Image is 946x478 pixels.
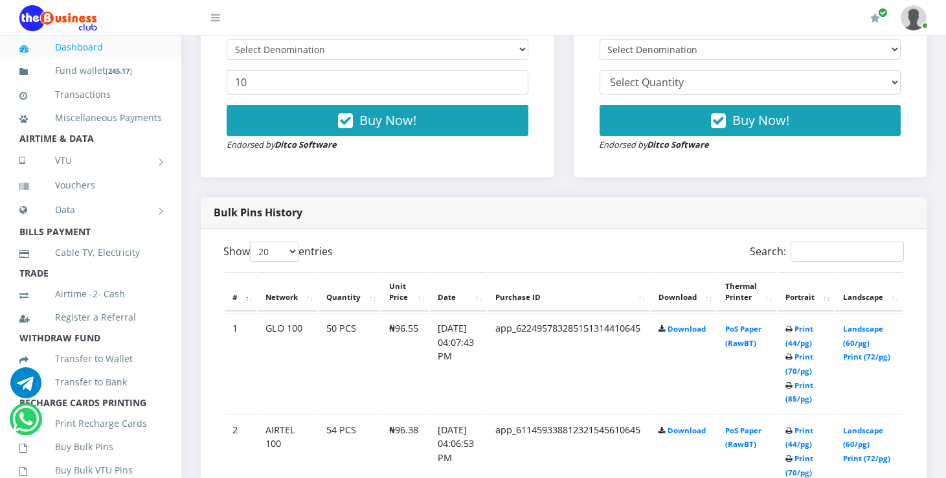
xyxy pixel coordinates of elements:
[785,426,813,450] a: Print (44/pg)
[778,272,834,312] th: Portrait: activate to sort column ascending
[250,242,298,262] select: Showentries
[488,272,649,312] th: Purchase ID: activate to sort column ascending
[19,302,162,332] a: Register a Referral
[19,409,162,438] a: Print Recharge Cards
[668,426,706,435] a: Download
[651,272,716,312] th: Download: activate to sort column ascending
[225,313,256,413] td: 1
[717,272,776,312] th: Thermal Printer: activate to sort column ascending
[12,413,39,435] a: Chat for support
[668,324,706,334] a: Download
[108,66,130,76] b: 245.17
[227,139,337,150] small: Endorsed by
[785,380,813,404] a: Print (85/pg)
[19,344,162,374] a: Transfer to Wallet
[19,367,162,397] a: Transfer to Bank
[258,313,317,413] td: GLO 100
[19,80,162,109] a: Transactions
[19,170,162,200] a: Vouchers
[319,313,380,413] td: 50 PCS
[19,5,97,31] img: Logo
[275,139,337,150] strong: Ditco Software
[381,313,429,413] td: ₦96.55
[878,8,888,17] span: Renew/Upgrade Subscription
[750,242,904,262] label: Search:
[843,426,883,450] a: Landscape (60/pg)
[725,426,761,450] a: PoS Paper (RawBT)
[843,324,883,348] a: Landscape (60/pg)
[19,103,162,133] a: Miscellaneous Payments
[19,238,162,267] a: Cable TV, Electricity
[19,56,162,86] a: Fund wallet[245.17]
[870,13,880,23] i: Renew/Upgrade Subscription
[843,352,890,361] a: Print (72/pg)
[19,432,162,462] a: Buy Bulk Pins
[227,105,528,136] button: Buy Now!
[785,453,813,477] a: Print (70/pg)
[600,105,901,136] button: Buy Now!
[785,324,813,348] a: Print (44/pg)
[430,313,486,413] td: [DATE] 04:07:43 PM
[648,139,710,150] strong: Ditco Software
[791,242,904,262] input: Search:
[223,242,333,262] label: Show entries
[19,194,162,226] a: Data
[258,272,317,312] th: Network: activate to sort column ascending
[430,272,486,312] th: Date: activate to sort column ascending
[600,139,710,150] small: Endorsed by
[19,279,162,309] a: Airtime -2- Cash
[10,377,41,398] a: Chat for support
[214,205,302,220] strong: Bulk Pins History
[106,66,132,76] small: [ ]
[359,111,416,129] span: Buy Now!
[901,5,927,30] img: User
[835,272,903,312] th: Landscape: activate to sort column ascending
[381,272,429,312] th: Unit Price: activate to sort column ascending
[725,324,761,348] a: PoS Paper (RawBT)
[19,144,162,177] a: VTU
[319,272,380,312] th: Quantity: activate to sort column ascending
[227,70,528,95] input: Enter Quantity
[488,313,649,413] td: app_622495783285151314410645
[785,352,813,376] a: Print (70/pg)
[732,111,789,129] span: Buy Now!
[843,453,890,463] a: Print (72/pg)
[19,32,162,62] a: Dashboard
[225,272,256,312] th: #: activate to sort column descending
